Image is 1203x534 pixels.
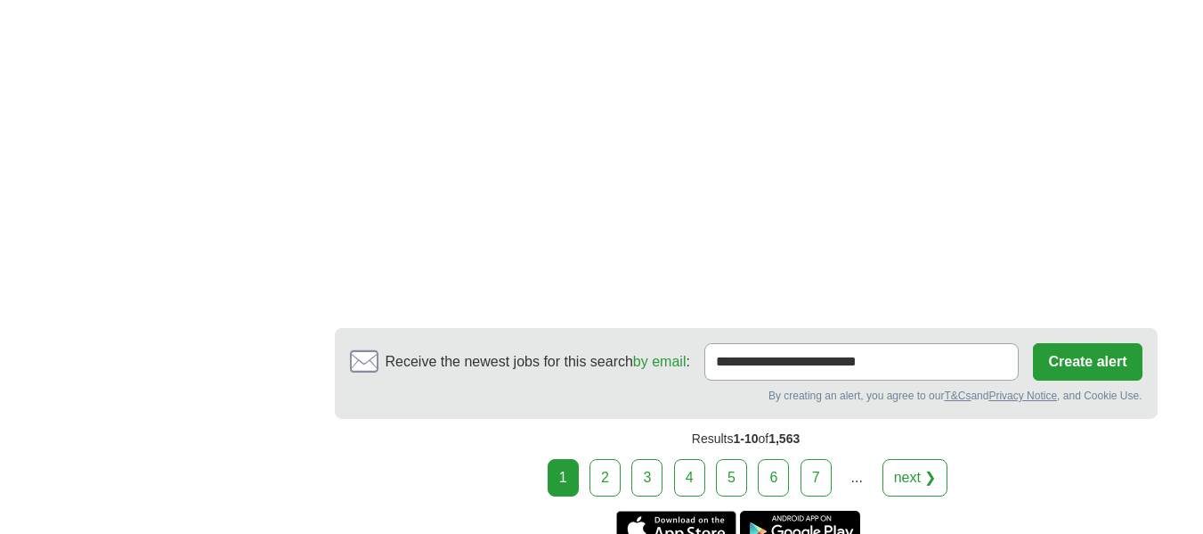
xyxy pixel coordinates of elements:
a: 6 [758,459,789,497]
button: Create alert [1033,343,1142,381]
div: ... [839,460,874,496]
div: By creating an alert, you agree to our and , and Cookie Use. [350,388,1142,404]
div: Results of [335,419,1158,459]
a: next ❯ [882,459,948,497]
a: 4 [674,459,705,497]
span: 1,563 [768,431,800,446]
a: T&Cs [944,390,971,402]
a: 7 [801,459,832,497]
a: 5 [716,459,747,497]
a: 2 [589,459,621,497]
div: 1 [548,459,579,497]
a: 3 [631,459,662,497]
span: 1-10 [733,431,758,446]
a: Privacy Notice [988,390,1057,402]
